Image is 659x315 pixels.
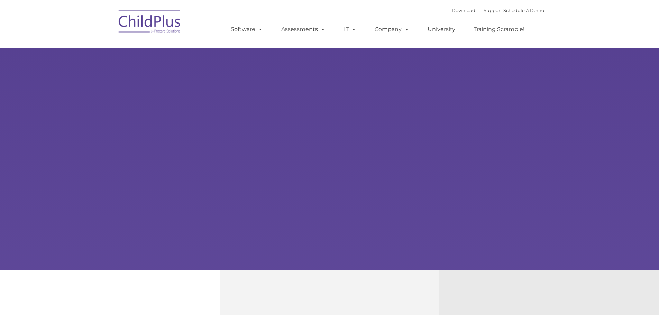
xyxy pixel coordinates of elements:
[115,6,184,40] img: ChildPlus by Procare Solutions
[421,22,462,36] a: University
[452,8,475,13] a: Download
[467,22,533,36] a: Training Scramble!!
[452,8,544,13] font: |
[337,22,363,36] a: IT
[503,8,544,13] a: Schedule A Demo
[274,22,332,36] a: Assessments
[484,8,502,13] a: Support
[224,22,270,36] a: Software
[368,22,416,36] a: Company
